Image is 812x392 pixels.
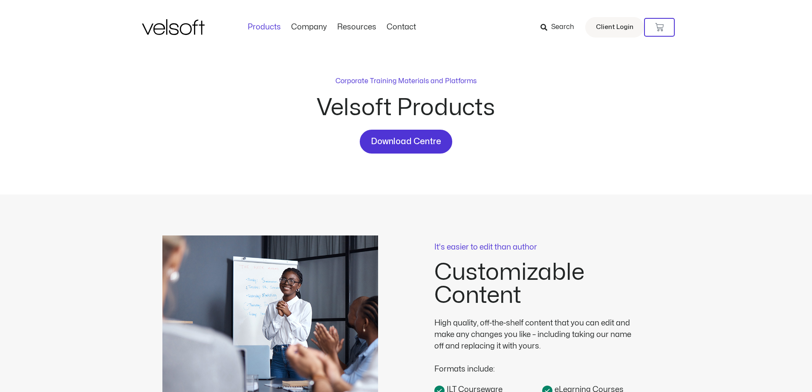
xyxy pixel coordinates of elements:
a: ResourcesMenu Toggle [332,23,381,32]
div: Formats include: [434,352,639,375]
a: ContactMenu Toggle [381,23,421,32]
p: It's easier to edit than author [434,244,650,251]
a: Search [540,20,580,35]
h2: Velsoft Products [253,96,560,119]
img: Velsoft Training Materials [142,19,205,35]
span: Search [551,22,574,33]
a: ProductsMenu Toggle [243,23,286,32]
h2: Customizable Content [434,261,650,307]
div: High quality, off-the-shelf content that you can edit and make any changes you like – including t... [434,317,639,352]
a: Client Login [585,17,644,38]
span: Client Login [596,22,633,33]
a: CompanyMenu Toggle [286,23,332,32]
span: Download Centre [371,135,441,148]
nav: Menu [243,23,421,32]
a: Download Centre [360,130,452,154]
p: Corporate Training Materials and Platforms [335,76,477,86]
